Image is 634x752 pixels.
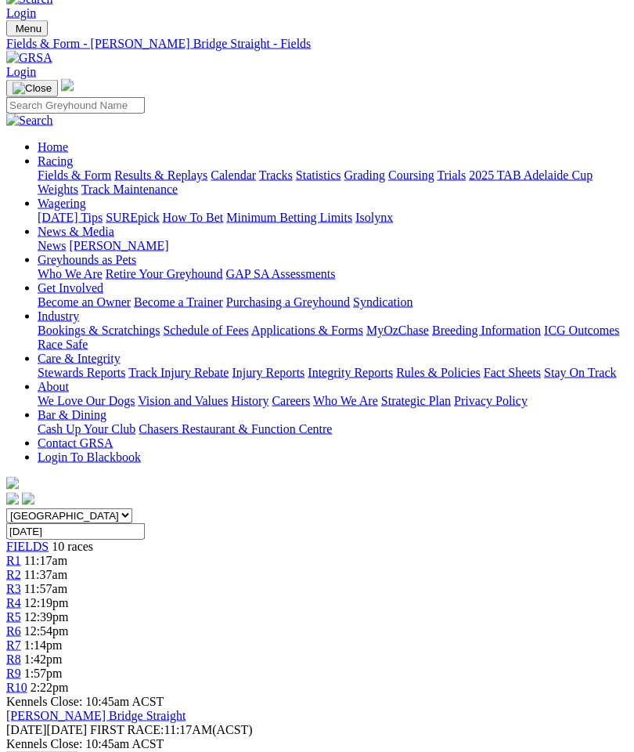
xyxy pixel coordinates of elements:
a: Strategic Plan [381,394,451,407]
a: 2025 TAB Adelaide Cup [469,168,593,182]
span: 10 races [52,540,93,553]
a: R5 [6,610,21,624]
a: R3 [6,582,21,595]
a: Who We Are [38,267,103,280]
a: Syndication [353,295,412,309]
img: Search [6,114,53,128]
span: 1:57pm [24,667,63,680]
span: 12:39pm [24,610,69,624]
a: Track Injury Rebate [128,366,229,379]
a: Schedule of Fees [163,324,248,337]
span: 1:42pm [24,653,63,666]
a: R7 [6,638,21,652]
img: twitter.svg [22,493,34,505]
span: FIRST RACE: [90,723,164,736]
a: Home [38,140,68,154]
img: logo-grsa-white.png [61,79,74,92]
span: 11:57am [24,582,67,595]
a: R10 [6,681,27,694]
span: R4 [6,596,21,609]
a: R9 [6,667,21,680]
span: 2:22pm [31,681,69,694]
a: Isolynx [355,211,393,224]
a: [DATE] Tips [38,211,103,224]
a: About [38,380,69,393]
a: Cash Up Your Club [38,422,135,436]
div: News & Media [38,239,628,253]
a: R8 [6,653,21,666]
a: SUREpick [106,211,159,224]
a: Breeding Information [432,324,541,337]
a: How To Bet [163,211,224,224]
a: Applications & Forms [251,324,363,337]
a: Integrity Reports [308,366,393,379]
button: Toggle navigation [6,80,58,97]
a: Fields & Form [38,168,111,182]
a: Tracks [259,168,293,182]
a: Race Safe [38,338,88,351]
span: [DATE] [6,723,47,736]
a: R6 [6,624,21,638]
img: GRSA [6,51,52,65]
a: ICG Outcomes [544,324,619,337]
a: Calendar [211,168,256,182]
a: MyOzChase [366,324,429,337]
div: About [38,394,628,408]
button: Toggle navigation [6,20,48,37]
a: Results & Replays [114,168,207,182]
a: Login [6,6,36,20]
span: 11:17AM(ACST) [90,723,253,736]
input: Select date [6,523,145,540]
a: Become a Trainer [134,295,223,309]
a: Retire Your Greyhound [106,267,223,280]
a: Coursing [388,168,434,182]
img: logo-grsa-white.png [6,477,19,490]
a: Get Involved [38,281,103,295]
div: Get Involved [38,295,628,309]
a: News [38,239,66,252]
div: Racing [38,168,628,197]
a: Bookings & Scratchings [38,324,160,337]
div: Care & Integrity [38,366,628,380]
img: facebook.svg [6,493,19,505]
a: Track Maintenance [81,183,178,196]
span: 11:37am [24,568,67,581]
a: News & Media [38,225,114,238]
div: Bar & Dining [38,422,628,436]
a: Minimum Betting Limits [226,211,352,224]
a: Fields & Form - [PERSON_NAME] Bridge Straight - Fields [6,37,628,51]
a: Contact GRSA [38,436,113,450]
a: Care & Integrity [38,352,121,365]
a: Privacy Policy [454,394,528,407]
a: Who We Are [313,394,378,407]
div: Industry [38,324,628,352]
a: Weights [38,183,78,196]
span: 1:14pm [24,638,63,652]
a: Wagering [38,197,86,210]
a: We Love Our Dogs [38,394,135,407]
span: 11:17am [24,554,67,567]
a: Stewards Reports [38,366,125,379]
a: Statistics [296,168,341,182]
a: GAP SA Assessments [226,267,336,280]
a: Careers [272,394,310,407]
a: FIELDS [6,540,49,553]
a: Industry [38,309,79,323]
input: Search [6,97,145,114]
a: Grading [344,168,385,182]
span: Kennels Close: 10:45am ACST [6,695,164,708]
a: Vision and Values [138,394,228,407]
a: Fact Sheets [484,366,541,379]
a: Greyhounds as Pets [38,253,136,266]
a: Stay On Track [544,366,616,379]
span: 12:19pm [24,596,69,609]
